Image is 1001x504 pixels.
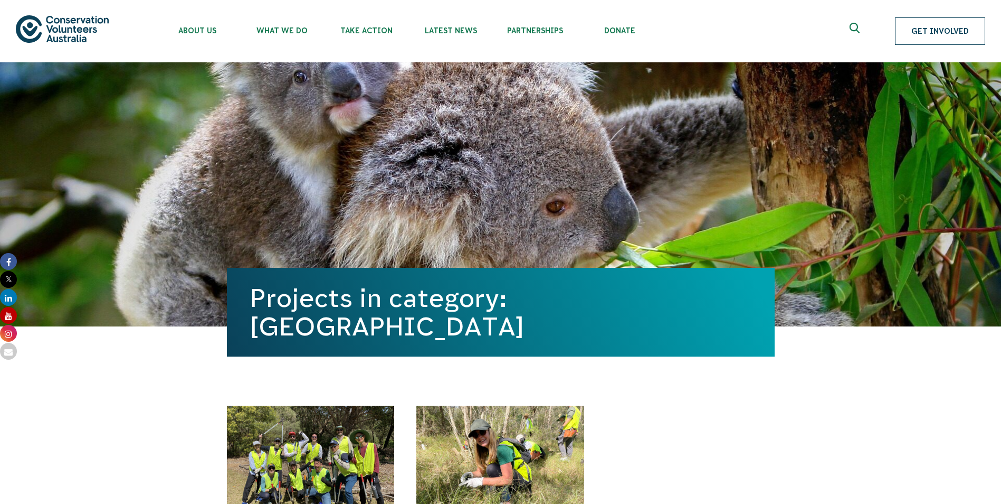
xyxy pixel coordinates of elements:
[577,26,662,35] span: Donate
[493,26,577,35] span: Partnerships
[850,23,863,40] span: Expand search box
[240,26,324,35] span: What We Do
[324,26,408,35] span: Take Action
[250,284,751,341] h1: Projects in category: [GEOGRAPHIC_DATA]
[843,18,869,44] button: Expand search box Close search box
[16,15,109,42] img: logo.svg
[155,26,240,35] span: About Us
[408,26,493,35] span: Latest News
[895,17,985,45] a: Get Involved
